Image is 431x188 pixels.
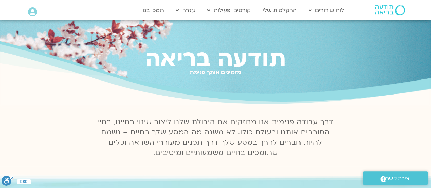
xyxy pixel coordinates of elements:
[204,4,254,17] a: קורסים ופעילות
[172,4,199,17] a: עזרה
[375,5,405,15] img: תודעה בריאה
[305,4,348,17] a: לוח שידורים
[139,4,167,17] a: תמכו בנו
[386,174,411,183] span: יצירת קשר
[259,4,300,17] a: ההקלטות שלי
[363,171,428,185] a: יצירת קשר
[94,117,338,158] p: דרך עבודה פנימית אנו מחזקים את היכולת שלנו ליצור שינוי בחיינו, בחיי הסובבים אותנו ובעולם כולו. לא...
